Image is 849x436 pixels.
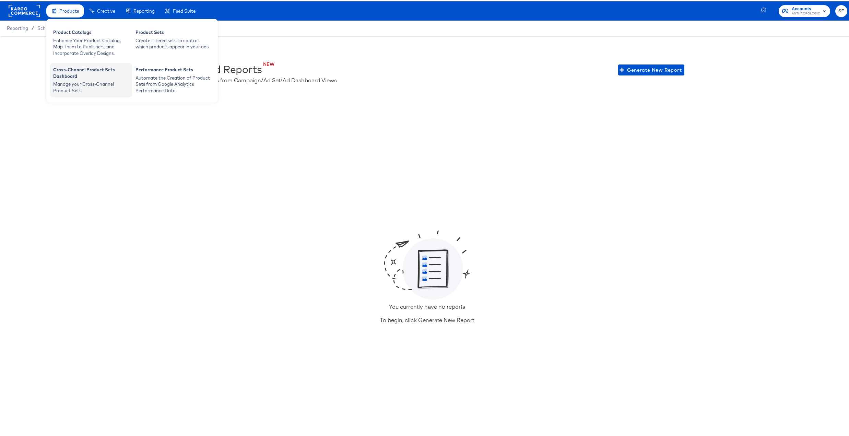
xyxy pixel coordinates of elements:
div: To begin, click Generate New Report [377,312,477,325]
span: Reporting [133,7,155,12]
div: NEW [182,60,274,66]
span: Generate New Report [621,64,682,73]
span: Accounts [792,4,820,11]
button: AccountsANTHROPOLOGIE [779,4,830,16]
span: / [28,24,37,30]
button: Generate New Report [618,63,684,74]
button: SF [835,4,847,16]
div: Scheduled Reports from Campaign/Ad Set/Ad Dashboard Views [170,75,337,83]
span: Feed Suite [173,7,196,12]
div: You currently have no reports [386,298,468,312]
span: Reporting [7,24,28,30]
span: ANTHROPOLOGIE [792,10,820,15]
span: Products [59,7,79,12]
span: Creative [97,7,115,12]
span: SF [838,6,845,14]
a: Scheduled Reports [37,24,78,30]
